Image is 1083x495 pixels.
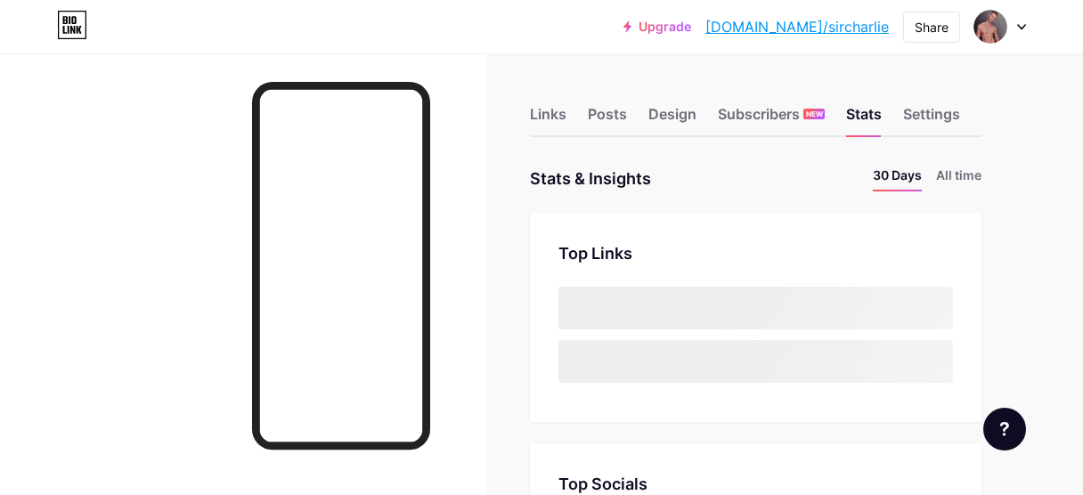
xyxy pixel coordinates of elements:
div: Design [648,103,696,135]
div: Stats & Insights [530,166,651,191]
a: Upgrade [623,20,691,34]
a: [DOMAIN_NAME]/sircharlie [705,16,889,37]
div: Stats [846,103,882,135]
li: All time [936,166,981,191]
img: sircharlie [973,10,1007,44]
div: Settings [903,103,960,135]
div: Share [915,18,949,37]
div: Posts [588,103,627,135]
div: Links [530,103,566,135]
div: Subscribers [718,103,825,135]
li: 30 Days [873,166,922,191]
div: Top Links [558,241,953,265]
span: NEW [806,109,823,119]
